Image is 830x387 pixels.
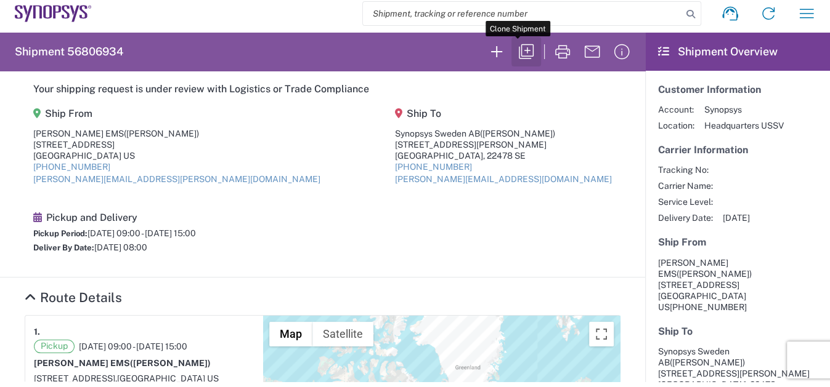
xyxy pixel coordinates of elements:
[25,290,122,305] a: Hide Details
[658,144,817,156] h5: Carrier Information
[87,228,196,238] span: [DATE] 09:00 - [DATE] 15:00
[480,129,555,138] span: ([PERSON_NAME])
[658,257,817,313] address: [GEOGRAPHIC_DATA] US
[33,174,320,184] a: [PERSON_NAME][EMAIL_ADDRESS][PERSON_NAME][DOMAIN_NAME]
[658,120,694,131] span: Location:
[658,212,713,223] span: Delivery Date:
[33,162,110,172] a: [PHONE_NUMBER]
[395,150,612,161] div: [GEOGRAPHIC_DATA], 22478 SE
[395,128,612,139] div: Synopsys Sweden AB
[395,162,472,172] a: [PHONE_NUMBER]
[658,104,694,115] span: Account:
[658,325,817,337] h5: Ship To
[395,139,612,150] div: [STREET_ADDRESS][PERSON_NAME]
[33,128,320,139] div: [PERSON_NAME] EMS
[269,322,312,346] button: Show street map
[658,258,728,279] span: [PERSON_NAME] EMS
[34,324,40,340] strong: 1.
[670,302,747,312] span: [PHONE_NUMBER]
[704,104,784,115] span: Synopsys
[33,229,87,238] span: Pickup Period:
[723,212,750,223] span: [DATE]
[33,83,612,95] h5: Your shipping request is under review with Logistics or Trade Compliance
[33,243,94,252] span: Deliver By Date:
[645,33,830,71] header: Shipment Overview
[670,357,745,367] span: ([PERSON_NAME])
[658,236,817,248] h5: Ship From
[658,164,713,175] span: Tracking No:
[658,346,810,378] span: Synopsys Sweden AB [STREET_ADDRESS][PERSON_NAME]
[363,2,682,25] input: Shipment, tracking or reference number
[395,174,612,184] a: [PERSON_NAME][EMAIL_ADDRESS][DOMAIN_NAME]
[395,108,612,119] h5: Ship To
[677,269,752,279] span: ([PERSON_NAME])
[124,129,199,138] span: ([PERSON_NAME])
[33,139,320,150] div: [STREET_ADDRESS]
[704,120,784,131] span: Headquarters USSV
[15,44,123,59] h2: Shipment 56806934
[117,373,219,383] span: [GEOGRAPHIC_DATA] US
[34,358,211,368] strong: [PERSON_NAME] EMS
[33,108,320,119] h5: Ship From
[33,212,196,223] h5: Pickup and Delivery
[658,180,713,191] span: Carrier Name:
[312,322,373,346] button: Show satellite imagery
[79,341,187,352] span: [DATE] 09:00 - [DATE] 15:00
[658,280,739,290] span: [STREET_ADDRESS]
[33,150,320,161] div: [GEOGRAPHIC_DATA] US
[658,84,817,95] h5: Customer Information
[589,322,614,346] button: Toggle fullscreen view
[130,358,211,368] span: ([PERSON_NAME])
[94,242,147,252] span: [DATE] 08:00
[34,340,75,353] span: Pickup
[658,196,713,207] span: Service Level:
[34,373,117,383] span: [STREET_ADDRESS],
